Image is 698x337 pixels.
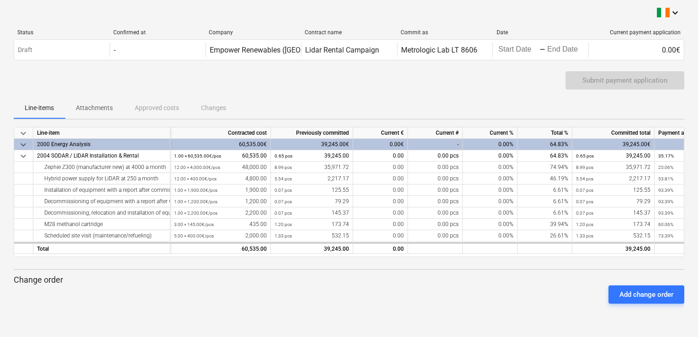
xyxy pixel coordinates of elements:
[37,173,166,184] div: Hybrid power supply for LiDAR at 250 a month
[37,150,166,162] div: 2004 SODAR / LIDAR Installation & Rental
[463,230,518,242] div: 0.00%
[408,139,463,150] div: -
[37,184,166,196] div: Installation of equipment with a report after commissioning Includes configuration and full syste...
[576,165,593,170] small: 8.99 pcs
[572,242,655,254] div: 39,245.00
[275,176,292,181] small: 5.54 pcs
[37,230,166,242] div: Scheduled site visit (maintenance/refueling)
[275,222,292,227] small: 1.20 pcs
[576,173,650,184] div: 2,217.17
[275,207,349,219] div: 145.37
[18,128,29,139] span: keyboard_arrow_down
[576,199,593,204] small: 0.07 pcs
[174,173,267,184] div: 4,800.00
[37,196,166,207] div: Decommissioning of equipment with a report after works
[518,162,572,173] div: 74.94%
[353,127,408,139] div: Current €
[576,207,650,219] div: 145.37
[174,150,267,162] div: 60,535.00
[37,139,166,150] div: 2000 Energy Analysis
[275,162,349,173] div: 35,971.72
[497,29,585,36] div: Date
[174,199,217,204] small: 1.00 × 1,200.00€ / pcs
[18,151,29,162] span: keyboard_arrow_down
[658,211,673,216] small: 93.39%
[37,162,166,173] div: Zephie Z300 (manufacturer new) at 4000 a month
[572,127,655,139] div: Committed total
[275,153,292,158] small: 0.65 pcs
[658,176,673,181] small: 53.81%
[576,153,594,158] small: 0.65 pcs
[174,165,220,170] small: 12.00 × 4,000.00€ / pcs
[33,242,170,254] div: Total
[518,207,572,219] div: 6.61%
[353,219,408,230] div: 0.00
[353,230,408,242] div: 0.00
[25,103,54,113] p: Line-items
[275,199,292,204] small: 0.07 pcs
[408,196,463,207] div: 0.00 pcs
[18,45,32,55] p: Draft
[658,165,673,170] small: 25.06%
[588,42,684,57] div: 0.00€
[113,29,202,36] div: Confirmed at
[353,184,408,196] div: 0.00
[33,127,170,139] div: Line-item
[518,127,572,139] div: Total %
[518,150,572,162] div: 64.83%
[401,46,477,54] div: Metrologic Lab LT 8606
[353,162,408,173] div: 0.00
[463,196,518,207] div: 0.00%
[592,29,681,36] div: Current payment application
[174,196,267,207] div: 1,200.00
[408,184,463,196] div: 0.00 pcs
[463,139,518,150] div: 0.00%
[210,46,382,54] div: Empower Renewables ([GEOGRAPHIC_DATA]) Limited
[271,139,353,150] div: 39,245.00€
[408,150,463,162] div: 0.00 pcs
[518,184,572,196] div: 6.61%
[518,139,572,150] div: 64.83%
[463,162,518,173] div: 0.00%
[576,162,650,173] div: 35,971.72
[658,199,673,204] small: 93.39%
[17,29,106,36] div: Status
[174,222,214,227] small: 3.00 × 145.00€ / pcs
[576,230,650,242] div: 532.15
[353,173,408,184] div: 0.00
[174,162,267,173] div: 48,000.00
[170,139,271,150] div: 60,535.00€
[539,47,545,53] div: -
[353,196,408,207] div: 0.00
[658,188,673,193] small: 93.39%
[576,219,650,230] div: 173.74
[463,207,518,219] div: 0.00%
[209,29,297,36] div: Company
[576,188,593,193] small: 0.07 pcs
[275,233,292,238] small: 1.33 pcs
[353,242,408,254] div: 0.00
[174,243,267,255] div: 60,535.00
[174,207,267,219] div: 2,200.00
[463,150,518,162] div: 0.00%
[497,43,539,56] input: Start Date
[463,184,518,196] div: 0.00%
[576,176,593,181] small: 5.54 pcs
[545,43,588,56] input: End Date
[170,127,271,139] div: Contracted cost
[114,46,116,54] div: -
[305,29,393,36] div: Contract name
[518,230,572,242] div: 26.61%
[174,176,217,181] small: 12.00 × 400.00€ / pcs
[275,173,349,184] div: 2,217.17
[670,7,681,18] i: keyboard_arrow_down
[572,139,655,150] div: 39,245.00€
[576,211,593,216] small: 0.07 pcs
[275,184,349,196] div: 125.55
[658,222,673,227] small: 60.06%
[174,153,221,158] small: 1.00 × 60,535.00€ / pcs
[275,219,349,230] div: 173.74
[518,173,572,184] div: 46.19%
[275,243,349,255] div: 39,245.00
[463,219,518,230] div: 0.00%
